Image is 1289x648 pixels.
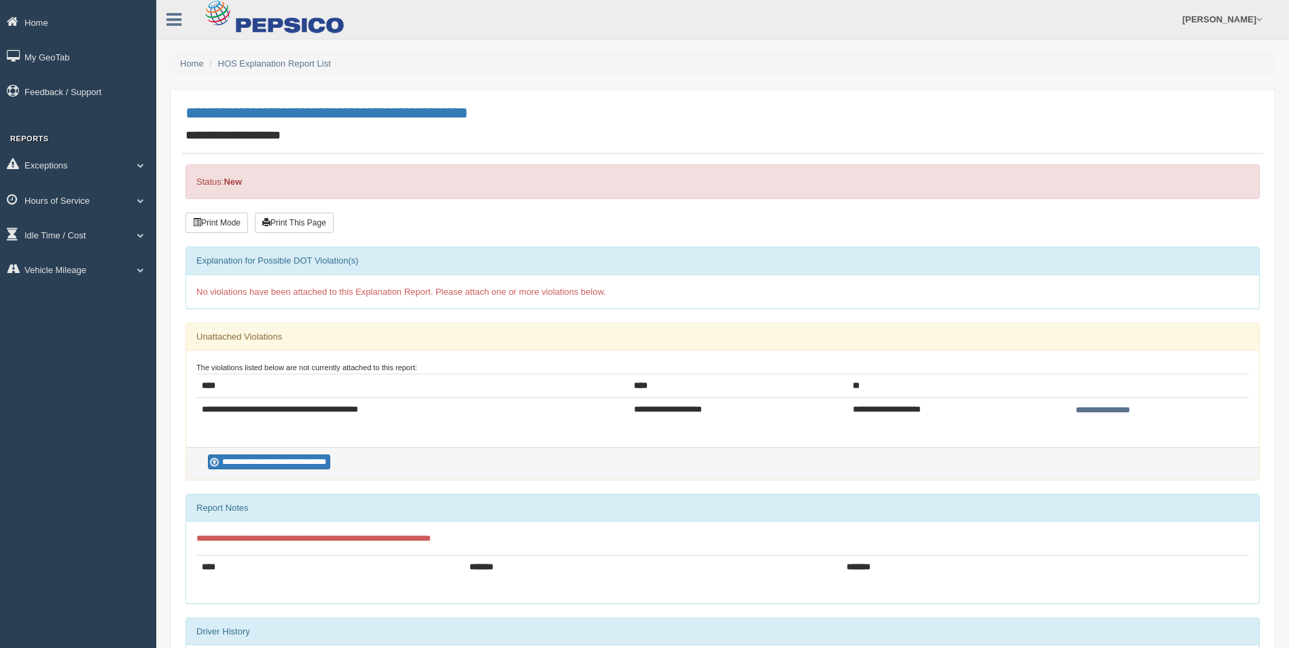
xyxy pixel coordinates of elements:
div: Report Notes [186,494,1259,522]
span: No violations have been attached to this Explanation Report. Please attach one or more violations... [196,287,606,297]
strong: New [224,177,242,187]
a: Home [180,58,204,69]
div: Driver History [186,618,1259,645]
div: Unattached Violations [186,323,1259,350]
small: The violations listed below are not currently attached to this report: [196,363,417,372]
button: Print Mode [186,213,248,233]
div: Status: [186,164,1260,199]
a: HOS Explanation Report List [218,58,331,69]
button: Print This Page [255,213,334,233]
div: Explanation for Possible DOT Violation(s) [186,247,1259,274]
